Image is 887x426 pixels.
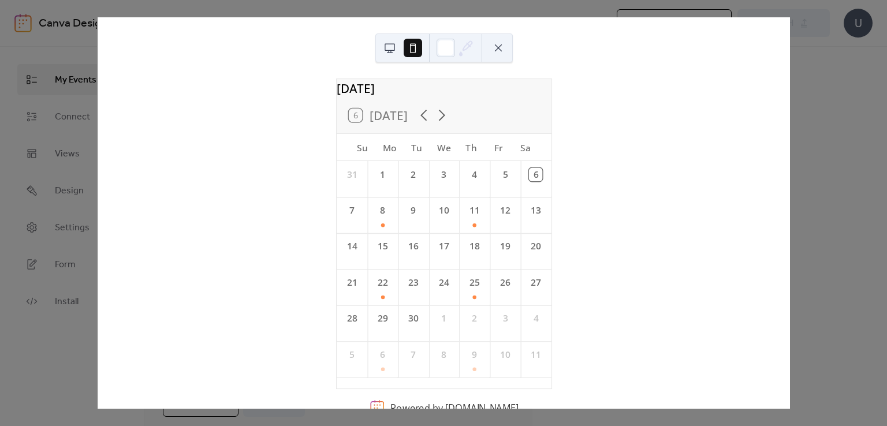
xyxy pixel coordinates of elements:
[376,276,389,289] div: 22
[348,134,375,161] div: Su
[498,240,512,253] div: 19
[468,204,481,217] div: 11
[468,348,481,361] div: 9
[529,240,542,253] div: 20
[445,401,518,414] a: [DOMAIN_NAME]
[498,276,512,289] div: 26
[512,134,539,161] div: Sa
[407,312,420,325] div: 30
[376,348,389,361] div: 6
[407,240,420,253] div: 16
[468,276,481,289] div: 25
[403,134,430,161] div: Tu
[498,204,512,217] div: 12
[407,204,420,217] div: 9
[337,79,551,97] div: [DATE]
[437,168,450,181] div: 3
[529,276,542,289] div: 27
[407,168,420,181] div: 2
[376,204,389,217] div: 8
[376,312,389,325] div: 29
[529,312,542,325] div: 4
[345,312,358,325] div: 28
[390,401,519,414] div: Powered by
[376,240,389,253] div: 15
[437,204,450,217] div: 10
[468,240,481,253] div: 18
[468,312,481,325] div: 2
[437,240,450,253] div: 17
[437,348,450,361] div: 8
[529,348,542,361] div: 11
[498,348,512,361] div: 10
[437,276,450,289] div: 24
[437,312,450,325] div: 1
[345,348,358,361] div: 5
[498,168,512,181] div: 5
[407,348,420,361] div: 7
[345,204,358,217] div: 7
[498,312,512,325] div: 3
[485,134,512,161] div: Fr
[376,134,403,161] div: Mo
[430,134,457,161] div: We
[345,240,358,253] div: 14
[529,168,542,181] div: 6
[407,276,420,289] div: 23
[376,168,389,181] div: 1
[457,134,485,161] div: Th
[345,168,358,181] div: 31
[345,276,358,289] div: 21
[529,204,542,217] div: 13
[468,168,481,181] div: 4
